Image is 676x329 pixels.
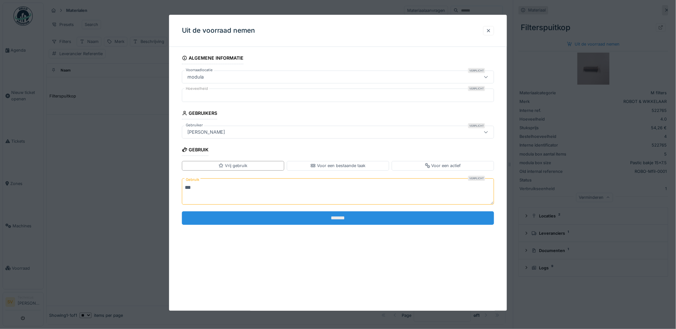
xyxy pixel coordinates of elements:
[311,163,365,169] div: Voor een bestaande taak
[184,67,214,73] label: Voorraadlocatie
[182,145,209,156] div: Gebruik
[182,108,218,119] div: Gebruikers
[468,123,485,128] div: Verplicht
[468,68,485,73] div: Verplicht
[425,163,461,169] div: Voor een actief
[185,73,206,80] div: modula
[184,86,209,91] label: Hoeveelheid
[184,122,204,128] label: Gebruiker
[182,27,255,35] h3: Uit de voorraad nemen
[182,53,244,64] div: Algemene informatie
[468,176,485,181] div: Verplicht
[184,176,201,184] label: Gebruik
[185,129,228,136] div: [PERSON_NAME]
[468,86,485,91] div: Verplicht
[218,163,247,169] div: Vrij gebruik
